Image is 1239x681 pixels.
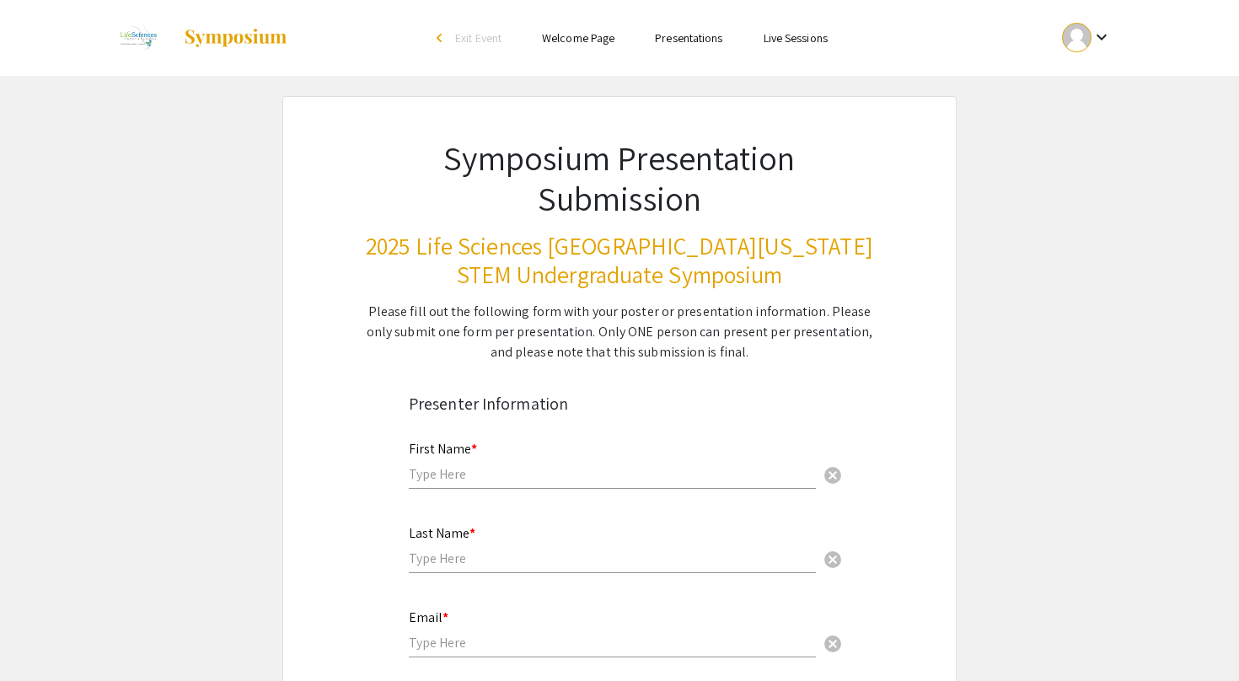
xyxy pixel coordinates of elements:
[365,137,874,218] h1: Symposium Presentation Submission
[437,33,447,43] div: arrow_back_ios
[409,609,448,626] mat-label: Email
[183,28,288,48] img: Symposium by ForagerOne
[409,550,816,567] input: Type Here
[365,232,874,288] h3: 2025 Life Sciences [GEOGRAPHIC_DATA][US_STATE] STEM Undergraduate Symposium
[1091,27,1112,47] mat-icon: Expand account dropdown
[409,524,475,542] mat-label: Last Name
[764,30,828,46] a: Live Sessions
[816,458,850,491] button: Clear
[13,605,72,668] iframe: Chat
[542,30,614,46] a: Welcome Page
[816,625,850,659] button: Clear
[823,465,843,485] span: cancel
[823,550,843,570] span: cancel
[823,634,843,654] span: cancel
[655,30,722,46] a: Presentations
[409,391,830,416] div: Presenter Information
[110,17,166,59] img: 2025 Life Sciences South Florida STEM Undergraduate Symposium
[816,542,850,576] button: Clear
[1044,19,1129,56] button: Expand account dropdown
[110,17,288,59] a: 2025 Life Sciences South Florida STEM Undergraduate Symposium
[365,302,874,362] div: Please fill out the following form with your poster or presentation information. Please only subm...
[455,30,501,46] span: Exit Event
[409,440,477,458] mat-label: First Name
[409,465,816,483] input: Type Here
[409,634,816,652] input: Type Here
